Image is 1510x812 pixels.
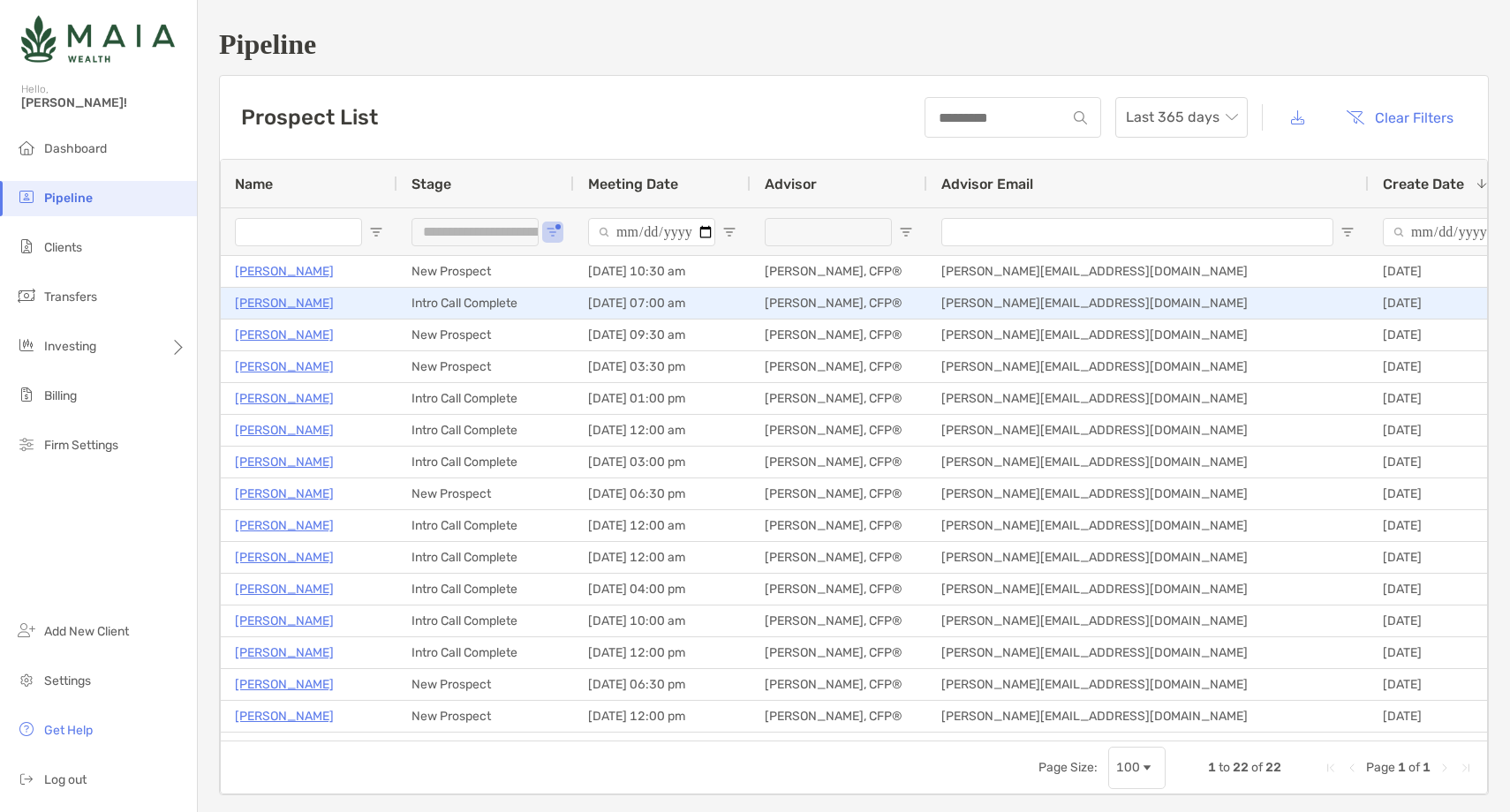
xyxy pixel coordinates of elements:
div: New Prospect [397,256,574,287]
a: [PERSON_NAME] [235,578,334,600]
span: Advisor [765,176,817,192]
div: Intro Call Complete [397,288,574,319]
div: Intro Call Complete [397,637,574,668]
h3: Prospect List [241,105,378,130]
div: [DATE] 12:00 am [574,542,751,573]
div: [PERSON_NAME][EMAIL_ADDRESS][DOMAIN_NAME] [927,256,1369,287]
div: [PERSON_NAME], CFP® [751,669,927,700]
h1: Pipeline [219,28,1489,61]
div: New Prospect [397,351,574,382]
div: [DATE] 12:00 am [574,510,751,541]
span: Clients [44,240,82,255]
div: [PERSON_NAME][EMAIL_ADDRESS][DOMAIN_NAME] [927,574,1369,605]
span: 1 [1423,760,1431,775]
p: [PERSON_NAME] [235,515,334,537]
img: add_new_client icon [16,620,37,641]
button: Clear Filters [1333,98,1467,137]
div: Intro Call Complete [397,510,574,541]
div: New Prospect [397,733,574,763]
span: Add New Client [44,624,129,639]
button: Open Filter Menu [1340,225,1355,239]
span: Meeting Date [588,176,678,192]
div: [PERSON_NAME][EMAIL_ADDRESS][DOMAIN_NAME] [927,637,1369,668]
a: [PERSON_NAME] [235,356,334,378]
div: [DATE] 10:30 am [574,256,751,287]
span: Pipeline [44,191,93,206]
div: Page Size: [1038,760,1098,775]
span: Advisor Email [941,176,1033,192]
div: [DATE] 06:30 pm [574,669,751,700]
a: [PERSON_NAME] [235,292,334,314]
p: [PERSON_NAME] [235,737,334,759]
span: Stage [411,176,451,192]
img: transfers icon [16,285,37,306]
div: [PERSON_NAME][EMAIL_ADDRESS][DOMAIN_NAME] [927,447,1369,477]
span: Billing [44,388,77,403]
div: [PERSON_NAME], CFP® [751,733,927,763]
div: [PERSON_NAME][EMAIL_ADDRESS][DOMAIN_NAME] [927,542,1369,573]
div: [PERSON_NAME][EMAIL_ADDRESS][DOMAIN_NAME] [927,733,1369,763]
button: Open Filter Menu [546,225,560,239]
div: [PERSON_NAME][EMAIL_ADDRESS][DOMAIN_NAME] [927,320,1369,350]
span: [PERSON_NAME]! [21,95,186,110]
a: [PERSON_NAME] [235,419,334,441]
button: Open Filter Menu [369,225,383,239]
div: [PERSON_NAME], CFP® [751,510,927,541]
img: investing icon [16,335,37,356]
input: Advisor Email Filter Input [941,218,1333,246]
div: New Prospect [397,478,574,509]
div: [PERSON_NAME][EMAIL_ADDRESS][DOMAIN_NAME] [927,669,1369,700]
div: Intro Call Complete [397,415,574,446]
a: [PERSON_NAME] [235,260,334,282]
img: logout icon [16,768,37,789]
div: [PERSON_NAME][EMAIL_ADDRESS][DOMAIN_NAME] [927,701,1369,732]
div: [DATE] 09:30 am [574,320,751,350]
img: firm-settings icon [16,433,37,455]
a: [PERSON_NAME] [235,642,334,664]
div: [PERSON_NAME], CFP® [751,637,927,668]
img: settings icon [16,669,37,690]
div: [PERSON_NAME], CFP® [751,320,927,350]
div: First Page [1324,761,1338,775]
div: Intro Call Complete [397,542,574,573]
span: 1 [1398,760,1406,775]
span: of [1408,760,1420,775]
span: Last 365 days [1126,98,1237,137]
span: Settings [44,673,91,688]
img: pipeline icon [16,186,37,207]
div: [PERSON_NAME], CFP® [751,447,927,477]
div: Intro Call Complete [397,574,574,605]
img: input icon [1074,111,1087,124]
div: [PERSON_NAME], CFP® [751,256,927,287]
button: Open Filter Menu [722,225,736,239]
a: [PERSON_NAME] [235,451,334,473]
p: [PERSON_NAME] [235,705,334,727]
a: [PERSON_NAME] [235,673,334,695]
div: 100 [1116,760,1140,775]
input: Name Filter Input [235,218,362,246]
div: [DATE] 04:00 pm [574,574,751,605]
div: [DATE] 12:00 pm [574,701,751,732]
div: [PERSON_NAME][EMAIL_ADDRESS][DOMAIN_NAME] [927,478,1369,509]
div: [PERSON_NAME][EMAIL_ADDRESS][DOMAIN_NAME] [927,288,1369,319]
a: [PERSON_NAME] [235,387,334,410]
div: [PERSON_NAME], CFP® [751,478,927,509]
div: Intro Call Complete [397,383,574,414]
button: Open Filter Menu [899,225,913,239]
span: Page [1366,760,1395,775]
span: 22 [1265,760,1281,775]
div: [PERSON_NAME][EMAIL_ADDRESS][DOMAIN_NAME] [927,605,1369,636]
div: [DATE] 06:30 pm [574,478,751,509]
div: Previous Page [1345,761,1359,775]
img: get-help icon [16,718,37,740]
span: Name [235,176,273,192]
div: [PERSON_NAME][EMAIL_ADDRESS][DOMAIN_NAME] [927,510,1369,541]
span: to [1219,760,1230,775]
img: Zoe Logo [21,7,175,71]
span: Create Date [1383,176,1464,192]
a: [PERSON_NAME] [235,546,334,568]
